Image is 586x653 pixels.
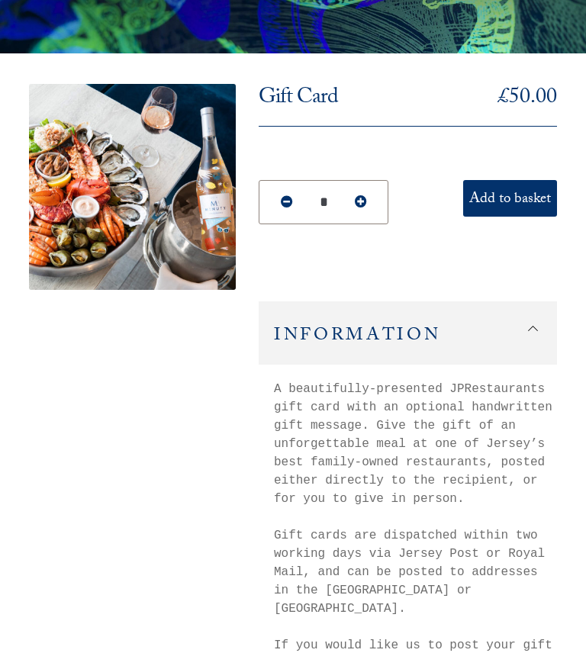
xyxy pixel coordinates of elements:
button: Reduce Quantity [263,185,310,220]
span: £ [498,81,509,118]
h2: Information [259,302,557,365]
button: Add to basket [463,181,557,217]
input: Quantity [312,191,335,216]
h1: Gift Card [259,85,338,115]
bdi: 50.00 [498,81,557,118]
button: Increase Quantity [337,185,384,220]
